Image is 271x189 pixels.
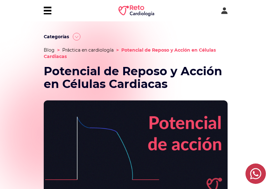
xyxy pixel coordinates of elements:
a: Blog [44,47,55,53]
a: Práctica en cardiología [62,47,114,53]
p: Categorías [44,33,69,40]
span: > [116,47,119,53]
img: RETO Cardio Logo [118,5,154,16]
span: Potencial de Reposo y Acción en Células Cardiacas [44,47,216,59]
h1: Potencial de Reposo y Acción en Células Cardiacas [44,65,228,90]
span: > [57,47,60,53]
